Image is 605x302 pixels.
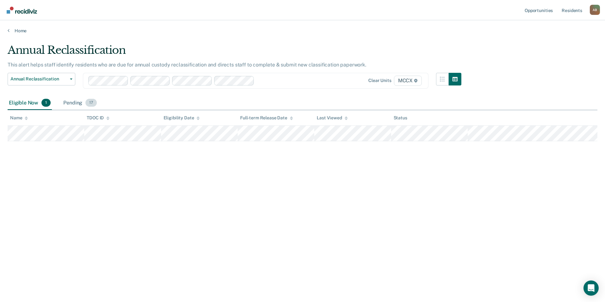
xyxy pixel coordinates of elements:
[8,73,75,85] button: Annual Reclassification
[583,280,599,296] div: Open Intercom Messenger
[164,115,200,121] div: Eligibility Date
[8,62,366,68] p: This alert helps staff identify residents who are due for annual custody reclassification and dir...
[317,115,347,121] div: Last Viewed
[10,76,67,82] span: Annual Reclassification
[85,99,97,107] span: 17
[8,28,597,34] a: Home
[590,5,600,15] div: A B
[87,115,109,121] div: TDOC ID
[8,96,52,110] div: Eligible Now1
[590,5,600,15] button: Profile dropdown button
[8,44,461,62] div: Annual Reclassification
[41,99,51,107] span: 1
[368,78,391,83] div: Clear units
[10,115,28,121] div: Name
[394,115,407,121] div: Status
[240,115,293,121] div: Full-term Release Date
[7,7,37,14] img: Recidiviz
[62,96,98,110] div: Pending17
[394,76,422,86] span: MCCX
